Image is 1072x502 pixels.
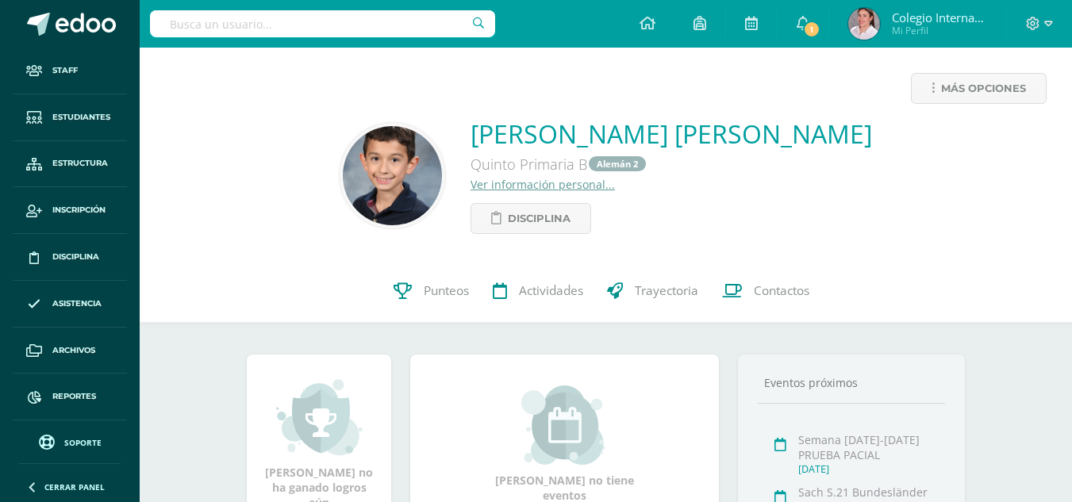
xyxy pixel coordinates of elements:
[848,8,880,40] img: 5bfc06c399020dbe0f888ed06c1a3da4.png
[519,283,583,300] span: Actividades
[803,21,820,38] span: 1
[343,126,442,225] img: bbd15d4033c82a76560f861a97d034a3.png
[635,283,698,300] span: Trayectoria
[710,259,821,323] a: Contactos
[52,111,110,124] span: Estudiantes
[52,390,96,403] span: Reportes
[150,10,495,37] input: Busca un usuario...
[754,283,809,300] span: Contactos
[471,203,591,234] a: Disciplina
[798,462,940,476] div: [DATE]
[758,375,945,390] div: Eventos próximos
[521,385,608,465] img: event_small.png
[595,259,710,323] a: Trayectoria
[52,64,78,77] span: Staff
[52,344,95,357] span: Archivos
[13,328,127,374] a: Archivos
[382,259,481,323] a: Punteos
[13,187,127,234] a: Inscripción
[508,204,571,233] span: Disciplina
[52,297,102,310] span: Asistencia
[798,485,940,500] div: Sach S.21 Bundesländer
[471,177,615,192] a: Ver información personal...
[52,157,108,170] span: Estructura
[276,377,363,457] img: achievement_small.png
[13,48,127,94] a: Staff
[471,151,872,177] div: Quinto Primaria B
[892,24,987,37] span: Mi Perfil
[13,141,127,188] a: Estructura
[941,74,1026,103] span: Más opciones
[19,431,121,452] a: Soporte
[52,251,99,263] span: Disciplina
[911,73,1047,104] a: Más opciones
[798,432,940,462] div: Semana [DATE]-[DATE] PRUEBA PACIAL
[589,156,646,171] a: Alemán 2
[471,117,872,151] a: [PERSON_NAME] [PERSON_NAME]
[892,10,987,25] span: Colegio Internacional
[481,259,595,323] a: Actividades
[13,234,127,281] a: Disciplina
[13,281,127,328] a: Asistencia
[13,94,127,141] a: Estudiantes
[44,481,105,492] span: Cerrar panel
[13,374,127,420] a: Reportes
[64,437,102,448] span: Soporte
[424,283,469,300] span: Punteos
[52,204,106,217] span: Inscripción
